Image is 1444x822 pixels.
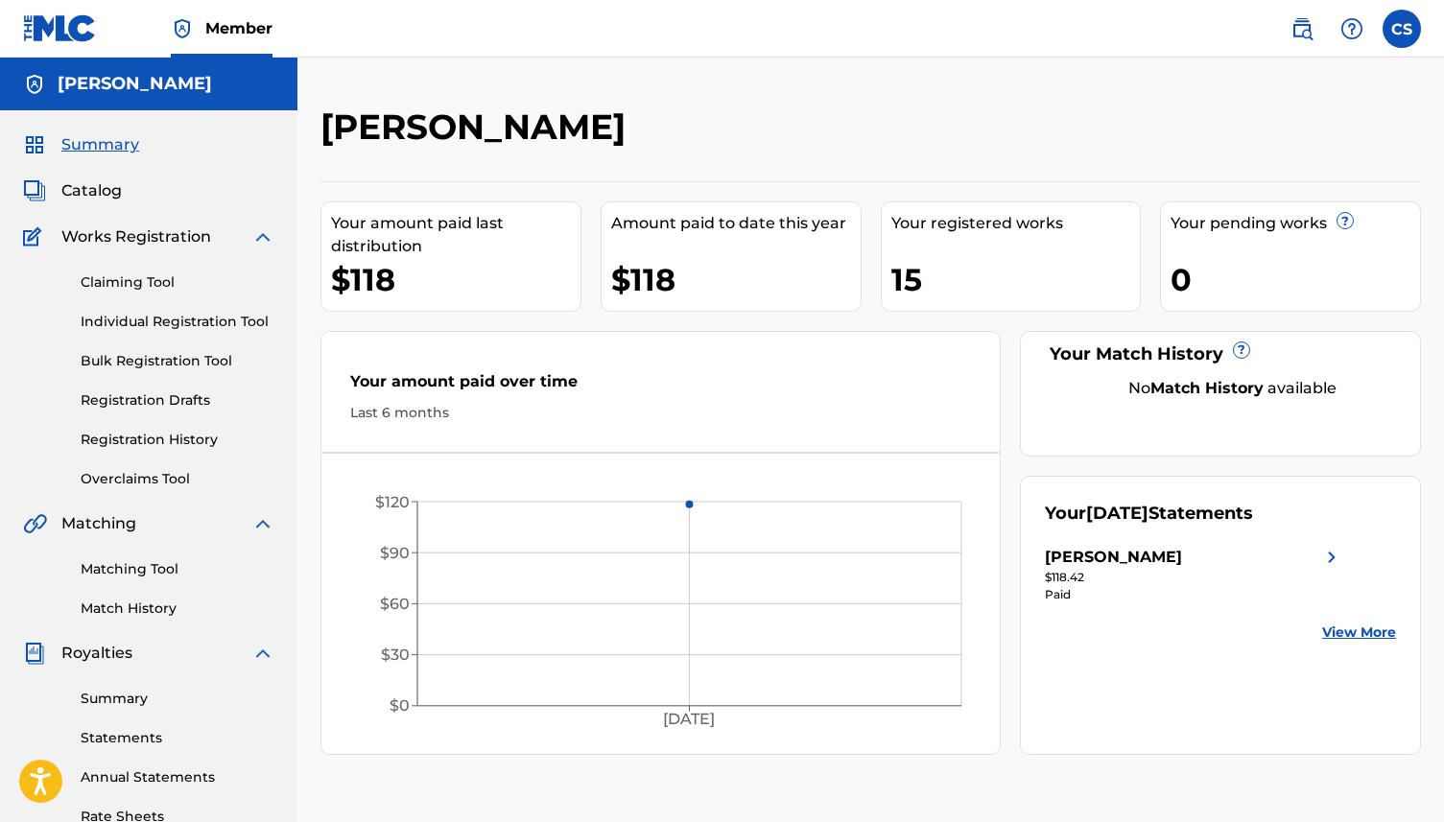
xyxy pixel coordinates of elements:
tspan: $60 [380,595,410,613]
span: Royalties [61,642,132,665]
div: 0 [1171,258,1420,301]
img: help [1340,17,1363,40]
img: expand [251,512,274,535]
a: Claiming Tool [81,272,274,293]
img: MLC Logo [23,14,97,42]
a: Matching Tool [81,559,274,579]
div: Your pending works [1171,212,1420,235]
img: Catalog [23,179,46,202]
img: Royalties [23,642,46,665]
span: [DATE] [1086,503,1148,524]
img: expand [251,225,274,248]
div: Amount paid to date this year [611,212,861,235]
div: Your registered works [891,212,1141,235]
a: Registration Drafts [81,390,274,411]
h5: Clayton Sargent [58,73,212,95]
tspan: $30 [381,646,410,664]
a: Registration History [81,430,274,450]
img: Top Rightsholder [171,17,194,40]
tspan: $120 [375,493,410,511]
a: Annual Statements [81,767,274,787]
div: 15 [891,258,1141,301]
a: CatalogCatalog [23,179,122,202]
img: right chevron icon [1320,546,1343,569]
span: Catalog [61,179,122,202]
div: Your Match History [1045,341,1396,367]
img: Summary [23,133,46,156]
div: $118 [331,258,580,301]
div: $118 [611,258,861,301]
a: Bulk Registration Tool [81,351,274,371]
img: Works Registration [23,225,48,248]
a: Overclaims Tool [81,469,274,489]
a: Statements [81,728,274,748]
span: Matching [61,512,136,535]
div: Your amount paid over time [350,370,971,403]
h2: [PERSON_NAME] [320,106,635,149]
a: [PERSON_NAME]right chevron icon$118.42Paid [1045,546,1343,603]
tspan: $90 [380,544,410,562]
tspan: $0 [390,696,410,715]
iframe: Resource Center [1390,533,1444,688]
a: Summary [81,689,274,709]
div: Your amount paid last distribution [331,212,580,258]
span: ? [1234,342,1249,358]
tspan: [DATE] [663,710,715,728]
span: Works Registration [61,225,211,248]
img: Accounts [23,73,46,96]
span: ? [1337,213,1353,228]
div: User Menu [1383,10,1421,48]
div: Help [1333,10,1371,48]
a: Public Search [1283,10,1321,48]
a: Individual Registration Tool [81,312,274,332]
span: Member [205,17,272,39]
div: No available [1069,377,1396,400]
div: Last 6 months [350,403,971,423]
div: Paid [1045,586,1343,603]
img: Matching [23,512,47,535]
div: Your Statements [1045,501,1253,527]
div: $118.42 [1045,569,1343,586]
strong: Match History [1150,379,1264,397]
img: expand [251,642,274,665]
img: search [1290,17,1314,40]
a: View More [1322,622,1396,643]
div: [PERSON_NAME] [1045,546,1182,569]
span: Summary [61,133,139,156]
a: SummarySummary [23,133,139,156]
a: Match History [81,599,274,619]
